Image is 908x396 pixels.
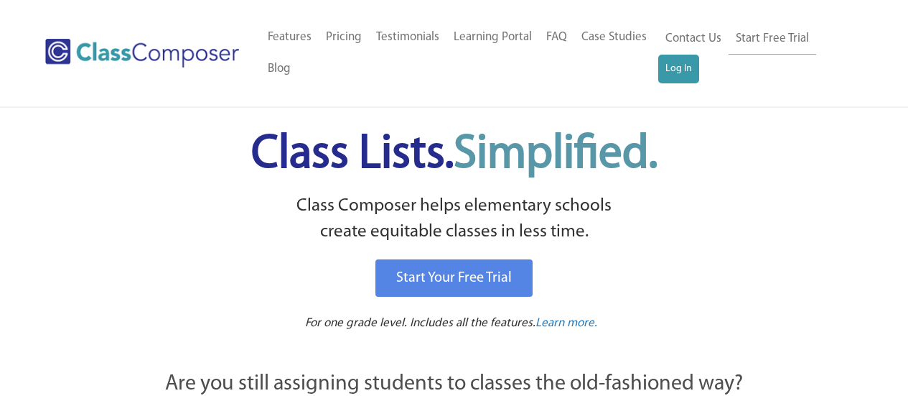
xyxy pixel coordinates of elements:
[396,271,512,285] span: Start Your Free Trial
[574,22,654,53] a: Case Studies
[305,317,535,329] span: For one grade level. Includes all the features.
[658,23,852,83] nav: Header Menu
[446,22,539,53] a: Learning Portal
[535,317,597,329] span: Learn more.
[658,23,729,55] a: Contact Us
[319,22,369,53] a: Pricing
[658,55,699,83] a: Log In
[729,23,816,55] a: Start Free Trial
[251,132,657,178] span: Class Lists.
[86,193,823,246] p: Class Composer helps elementary schools create equitable classes in less time.
[261,22,319,53] a: Features
[454,132,657,178] span: Simplified.
[535,315,597,333] a: Learn more.
[261,53,298,85] a: Blog
[45,39,239,68] img: Class Composer
[375,259,533,297] a: Start Your Free Trial
[369,22,446,53] a: Testimonials
[539,22,574,53] a: FAQ
[261,22,658,85] nav: Header Menu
